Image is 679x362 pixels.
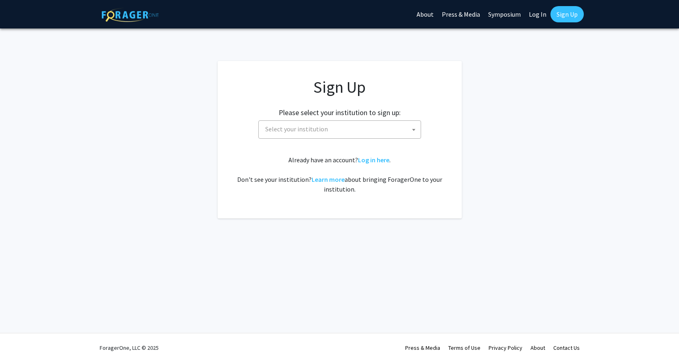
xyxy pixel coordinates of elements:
[405,344,440,351] a: Press & Media
[258,120,421,139] span: Select your institution
[102,8,159,22] img: ForagerOne Logo
[531,344,545,351] a: About
[279,108,401,117] h2: Please select your institution to sign up:
[265,125,328,133] span: Select your institution
[312,175,345,183] a: Learn more about bringing ForagerOne to your institution
[489,344,522,351] a: Privacy Policy
[358,156,389,164] a: Log in here
[448,344,480,351] a: Terms of Use
[553,344,580,351] a: Contact Us
[262,121,421,137] span: Select your institution
[100,334,159,362] div: ForagerOne, LLC © 2025
[234,155,445,194] div: Already have an account? . Don't see your institution? about bringing ForagerOne to your institut...
[550,6,584,22] a: Sign Up
[234,77,445,97] h1: Sign Up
